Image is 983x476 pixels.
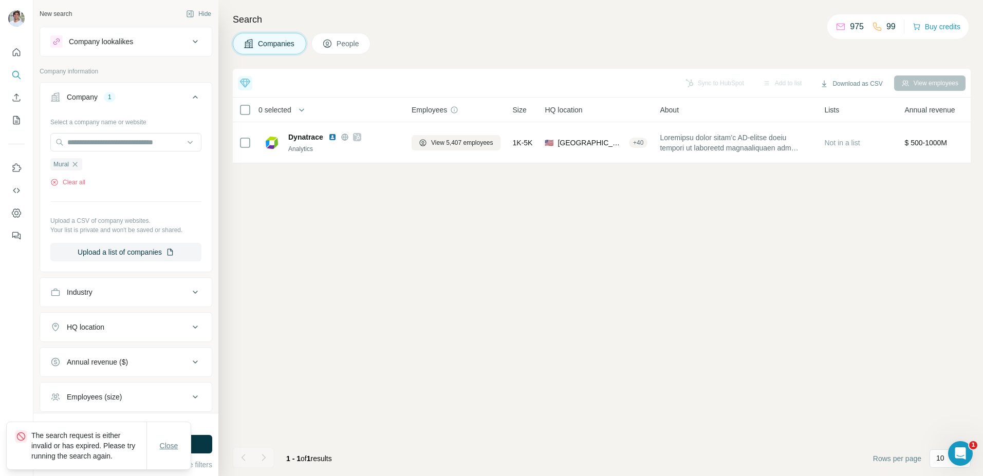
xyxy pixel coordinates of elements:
[431,138,493,147] span: View 5,407 employees
[67,357,128,367] div: Annual revenue ($)
[50,225,201,235] p: Your list is private and won't be saved or shared.
[233,12,971,27] h4: Search
[40,67,212,76] p: Company information
[873,453,921,464] span: Rows per page
[53,160,69,169] span: Mural
[50,243,201,261] button: Upload a list of companies
[301,454,307,463] span: of
[8,66,25,84] button: Search
[824,139,860,147] span: Not in a list
[8,43,25,62] button: Quick start
[258,105,291,115] span: 0 selected
[936,453,944,463] p: 10
[179,6,218,22] button: Hide
[67,287,92,297] div: Industry
[307,454,311,463] span: 1
[558,138,625,148] span: [GEOGRAPHIC_DATA], [US_STATE]
[50,178,85,187] button: Clear all
[50,113,201,127] div: Select a company name or website
[85,420,168,429] div: 1996 search results remaining
[948,441,973,466] iframe: Intercom live chat
[288,144,399,154] div: Analytics
[50,216,201,225] p: Upload a CSV of company websites.
[40,9,72,18] div: New search
[513,138,533,148] span: 1K-5K
[40,29,212,54] button: Company lookalikes
[513,105,527,115] span: Size
[904,105,955,115] span: Annual revenue
[40,350,212,374] button: Annual revenue ($)
[286,454,301,463] span: 1 - 1
[67,392,122,402] div: Employees (size)
[40,280,212,304] button: Industry
[412,135,500,150] button: View 5,407 employees
[264,135,280,151] img: Logo of Dynatrace
[31,430,146,461] p: The search request is either invalid or has expired. Please try running the search again.
[545,138,553,148] span: 🇺🇸
[153,436,186,455] button: Close
[288,132,323,142] span: Dynatrace
[40,315,212,339] button: HQ location
[913,20,960,34] button: Buy credits
[904,139,947,147] span: $ 500-1000M
[813,76,889,91] button: Download as CSV
[67,92,98,102] div: Company
[8,204,25,222] button: Dashboard
[67,322,104,332] div: HQ location
[8,159,25,177] button: Use Surfe on LinkedIn
[886,21,896,33] p: 99
[660,132,812,153] span: Loremipsu dolor sitam’c AD-elitse doeiu tempori ut laboreetd magnaaliquaen adm venia’q nostrud ex...
[850,21,864,33] p: 975
[69,36,133,47] div: Company lookalikes
[337,39,360,49] span: People
[629,138,647,147] div: + 40
[660,105,679,115] span: About
[8,10,25,27] img: Avatar
[8,111,25,129] button: My lists
[286,454,332,463] span: results
[8,226,25,245] button: Feedback
[328,133,337,141] img: LinkedIn logo
[40,85,212,113] button: Company1
[104,92,116,102] div: 1
[8,88,25,107] button: Enrich CSV
[969,441,977,449] span: 1
[545,105,582,115] span: HQ location
[160,441,178,451] span: Close
[8,181,25,200] button: Use Surfe API
[258,39,295,49] span: Companies
[824,105,839,115] span: Lists
[412,105,447,115] span: Employees
[40,385,212,409] button: Employees (size)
